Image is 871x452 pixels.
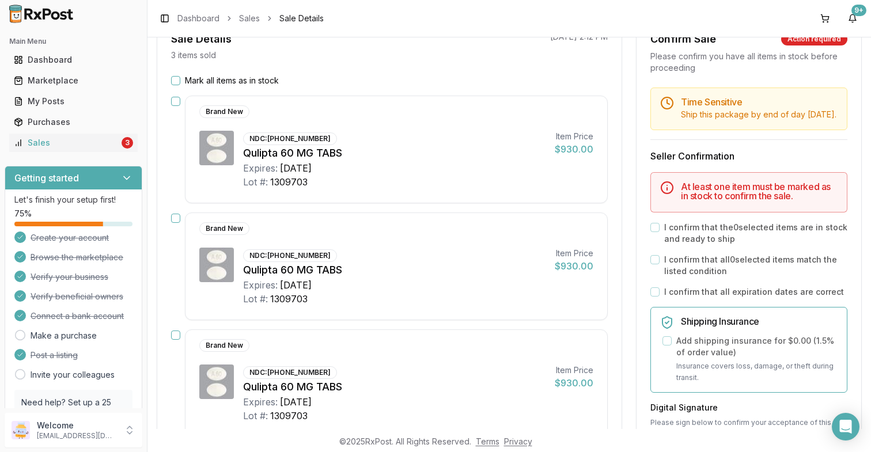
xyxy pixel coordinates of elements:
div: Marketplace [14,75,133,86]
label: Mark all items as in stock [185,75,279,86]
span: Connect a bank account [31,310,124,322]
div: [DATE] [280,161,312,175]
div: Sales [14,137,119,149]
a: Sales3 [9,132,138,153]
p: 3 items sold [171,50,216,61]
a: Sales [239,13,260,24]
a: Invite your colleagues [31,369,115,381]
div: Dashboard [14,54,133,66]
label: I confirm that the 0 selected items are in stock and ready to ship [664,222,847,245]
div: Lot #: [243,409,268,423]
span: Verify beneficial owners [31,291,123,302]
div: Item Price [555,131,593,142]
img: Qulipta 60 MG TABS [199,364,234,399]
button: Dashboard [5,51,142,69]
div: Action required [781,33,847,45]
div: NDC: [PHONE_NUMBER] [243,132,337,145]
p: Need help? Set up a 25 minute call with our team to set up. [21,397,126,431]
div: My Posts [14,96,133,107]
div: Expires: [243,278,278,292]
div: 3 [122,137,133,149]
span: Verify your business [31,271,108,283]
img: User avatar [12,421,30,439]
a: Dashboard [177,13,219,24]
div: [DATE] [280,278,312,292]
a: Purchases [9,112,138,132]
div: Brand New [199,105,249,118]
img: Qulipta 60 MG TABS [199,131,234,165]
div: 9+ [851,5,866,16]
div: Qulipta 60 MG TABS [243,379,546,395]
div: Open Intercom Messenger [832,413,859,440]
p: Please sign below to confirm your acceptance of this order [650,418,847,436]
h3: Getting started [14,171,79,185]
div: [DATE] [280,395,312,409]
span: Post a listing [31,350,78,361]
a: Terms [476,436,499,446]
button: Sales3 [5,134,142,152]
div: 1309703 [270,409,308,423]
h3: Digital Signature [650,402,847,413]
div: $930.00 [555,376,593,390]
label: I confirm that all expiration dates are correct [664,286,844,298]
div: Qulipta 60 MG TABS [243,145,546,161]
div: NDC: [PHONE_NUMBER] [243,249,337,262]
p: Welcome [37,420,117,431]
label: I confirm that all 0 selected items match the listed condition [664,254,847,277]
div: Brand New [199,339,249,352]
h2: Main Menu [9,37,138,46]
h3: Seller Confirmation [650,149,847,163]
div: Lot #: [243,175,268,189]
div: Qulipta 60 MG TABS [243,262,546,278]
span: 75 % [14,208,32,219]
nav: breadcrumb [177,13,324,24]
div: Brand New [199,222,249,235]
div: Expires: [243,161,278,175]
div: Item Price [555,364,593,376]
button: My Posts [5,92,142,111]
h5: Time Sensitive [681,97,838,107]
a: Make a purchase [31,330,97,341]
div: 1309703 [270,292,308,306]
div: $930.00 [555,259,593,273]
div: NDC: [PHONE_NUMBER] [243,366,337,379]
div: Please confirm you have all items in stock before proceeding [650,51,847,74]
div: Lot #: [243,292,268,306]
span: Sale Details [279,13,324,24]
img: Qulipta 60 MG TABS [199,248,234,282]
img: RxPost Logo [5,5,78,23]
div: Item Price [555,248,593,259]
div: Purchases [14,116,133,128]
div: 1309703 [270,175,308,189]
a: Dashboard [9,50,138,70]
div: $930.00 [555,142,593,156]
div: Sale Details [171,31,232,47]
span: Browse the marketplace [31,252,123,263]
h5: Shipping Insurance [681,317,838,326]
p: Insurance covers loss, damage, or theft during transit. [676,360,838,383]
a: Marketplace [9,70,138,91]
p: Let's finish your setup first! [14,194,132,206]
div: Expires: [243,395,278,409]
div: Confirm Sale [650,31,716,47]
button: 9+ [843,9,862,28]
span: Ship this package by end of day [DATE] . [681,109,836,119]
h5: At least one item must be marked as in stock to confirm the sale. [681,182,838,200]
label: Add shipping insurance for $0.00 ( 1.5 % of order value) [676,335,838,358]
p: [EMAIL_ADDRESS][DOMAIN_NAME] [37,431,117,440]
a: My Posts [9,91,138,112]
span: Create your account [31,232,109,244]
button: Marketplace [5,71,142,90]
a: Privacy [504,436,532,446]
button: Purchases [5,113,142,131]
